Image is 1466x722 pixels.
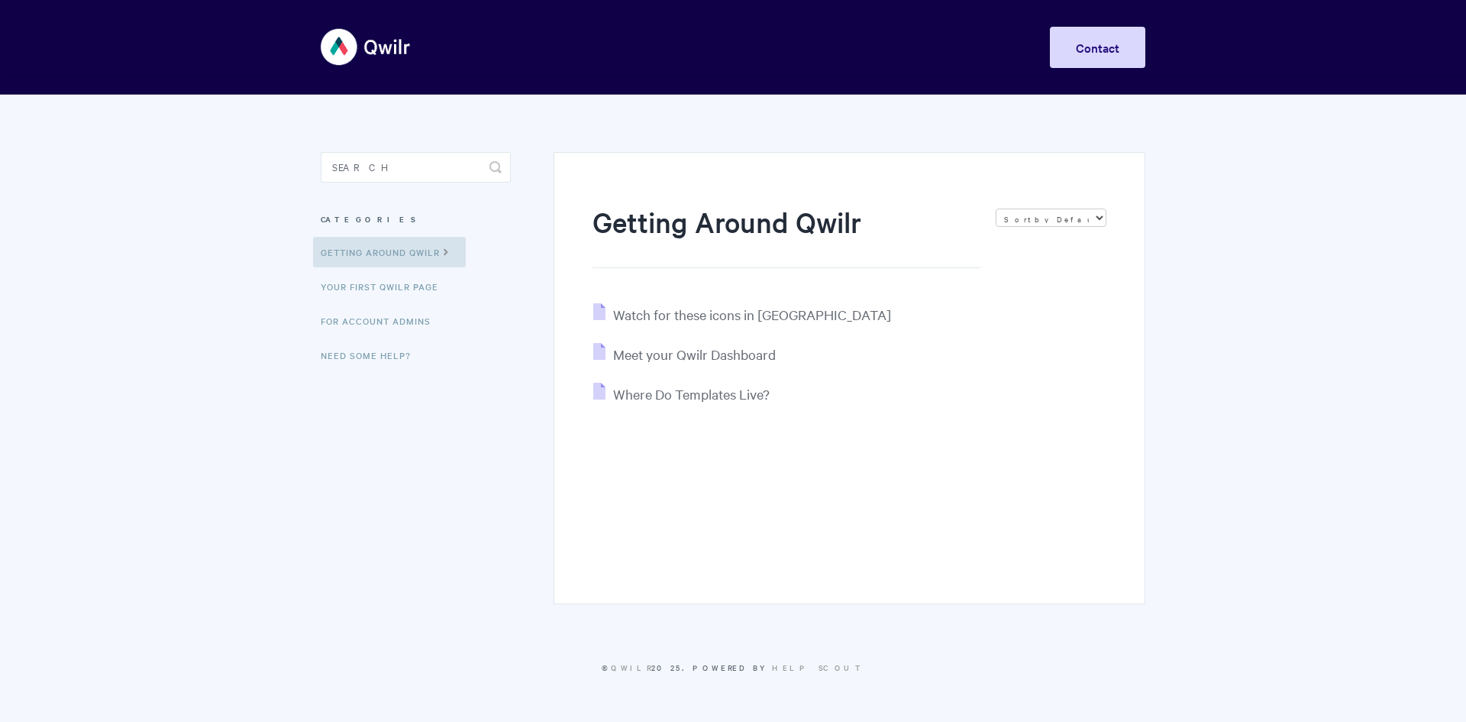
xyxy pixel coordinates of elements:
[321,340,422,371] a: Need Some Help?
[996,209,1106,227] select: Page reloads on selection
[593,202,980,268] h1: Getting Around Qwilr
[613,345,776,363] span: Meet your Qwilr Dashboard
[693,662,864,673] span: Powered by
[313,237,466,267] a: Getting Around Qwilr
[321,661,1145,675] p: © 2025.
[321,152,511,183] input: Search
[321,271,450,302] a: Your First Qwilr Page
[593,345,776,363] a: Meet your Qwilr Dashboard
[593,385,770,403] a: Where Do Templates Live?
[593,306,891,323] a: Watch for these icons in [GEOGRAPHIC_DATA]
[321,206,511,233] h3: Categories
[772,662,864,673] a: Help Scout
[613,306,891,323] span: Watch for these icons in [GEOGRAPHIC_DATA]
[321,18,412,76] img: Qwilr Help Center
[613,385,770,403] span: Where Do Templates Live?
[611,662,651,673] a: Qwilr
[1050,27,1145,68] a: Contact
[321,306,442,336] a: For Account Admins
